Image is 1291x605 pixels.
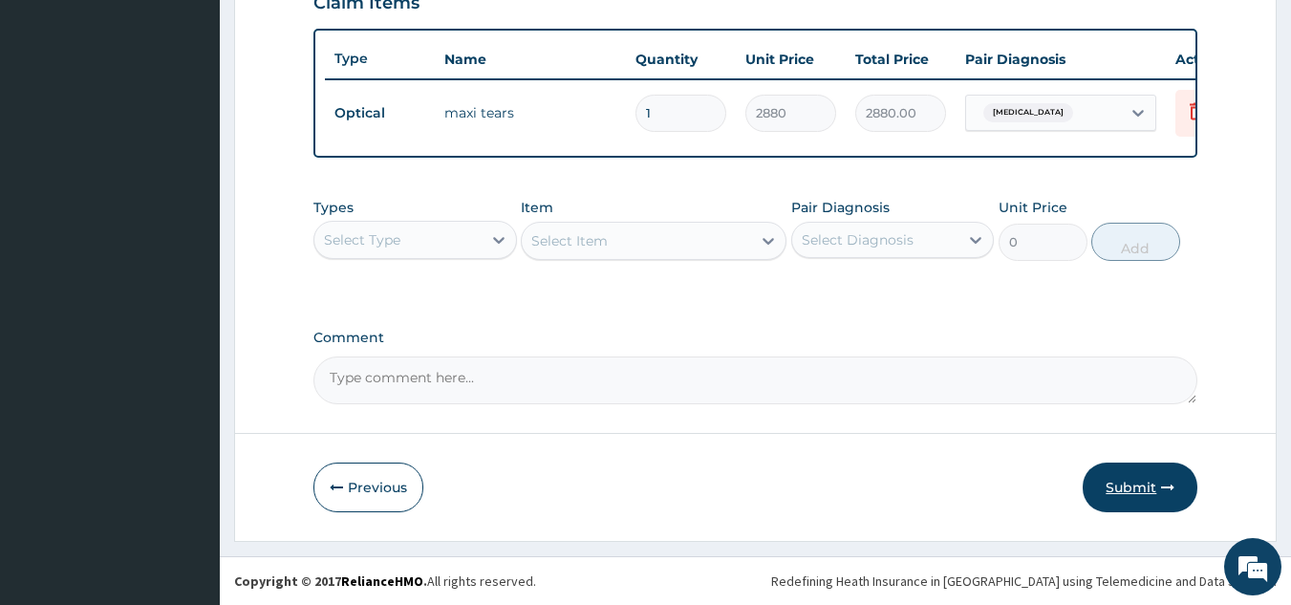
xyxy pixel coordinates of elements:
th: Actions [1166,40,1261,78]
button: Add [1091,223,1180,261]
img: d_794563401_company_1708531726252_794563401 [35,96,77,143]
th: Type [325,41,435,76]
th: Unit Price [736,40,846,78]
a: RelianceHMO [341,573,423,590]
strong: Copyright © 2017 . [234,573,427,590]
label: Pair Diagnosis [791,198,890,217]
label: Item [521,198,553,217]
label: Comment [313,330,1198,346]
th: Total Price [846,40,956,78]
button: Submit [1083,463,1197,512]
label: Types [313,200,354,216]
label: Unit Price [999,198,1067,217]
span: We're online! [111,181,264,374]
th: Name [435,40,626,78]
th: Quantity [626,40,736,78]
td: Optical [325,96,435,131]
th: Pair Diagnosis [956,40,1166,78]
div: Redefining Heath Insurance in [GEOGRAPHIC_DATA] using Telemedicine and Data Science! [771,572,1277,591]
footer: All rights reserved. [220,556,1291,605]
div: Select Type [324,230,400,249]
textarea: Type your message and hit 'Enter' [10,402,364,469]
td: maxi tears [435,94,626,132]
div: Minimize live chat window [313,10,359,55]
span: [MEDICAL_DATA] [983,103,1073,122]
div: Select Diagnosis [802,230,914,249]
button: Previous [313,463,423,512]
div: Chat with us now [99,107,321,132]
